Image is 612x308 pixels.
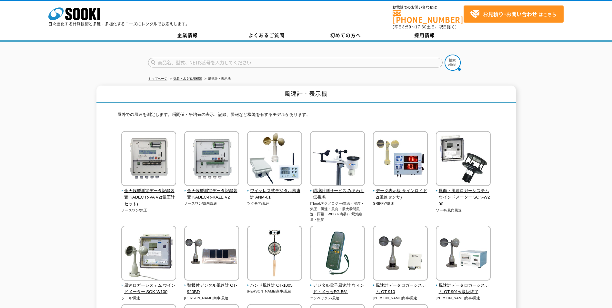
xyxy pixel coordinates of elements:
[436,295,491,301] p: [PERSON_NAME]商事/風速
[184,282,239,296] span: 警報付デジタル風速計 OT-920BD
[247,282,302,289] span: ハンド風速計 OT-1005
[436,181,491,208] a: 風向・風速ロガーシステム ウインドメーター SOK-W200
[184,131,239,188] img: 全天候型測定データ記録装置 KADEC-R-KAZE V2
[436,226,491,282] img: 風速計データロガーシステム OT-901※取扱終了
[373,226,428,282] img: 風速計データロガーシステム OT-910
[184,276,239,295] a: 警報付デジタル風速計 OT-920BD
[436,208,491,213] p: ソーキ/風向風速
[96,86,516,103] h1: 風速計・表示機
[330,32,361,39] span: 初めての方へ
[227,31,306,40] a: よくあるご質問
[310,282,365,296] span: デジタル電子風速計 ウィンド・メッセFG-561
[373,131,428,188] img: データ表示板 サインロイド2(風速センサ)
[184,201,239,206] p: ノースワン/風向風速
[148,77,167,80] a: トップページ
[247,289,302,294] p: [PERSON_NAME]商事/風速
[415,24,427,30] span: 17:30
[184,188,239,201] span: 全天候型測定データ記録装置 KADEC-R-KAZE V2
[121,282,176,296] span: 風速ロガーシステム ウインドメーター SOK-W100
[203,76,231,82] li: 風速計・表示機
[121,295,176,301] p: ソーキ/風速
[310,201,365,222] p: ITbookテクノロジー/気温・湿度・気圧・風速・風向・最大瞬間風速・雨量・WBGT(簡易)・紫外線量・照度
[310,276,365,295] a: デジタル電子風速計 ウィンド・メッセFG-561
[373,276,428,295] a: 風速計データロガーシステム OT-910
[148,58,443,67] input: 商品名、型式、NETIS番号を入力してください
[117,111,495,121] p: 屋外での風速を測定します。瞬間値・平均値の表示、記録、警報など機能を有するモデルがあります。
[310,188,365,201] span: 環境計測サービス みまわり伝書鳩
[310,226,365,282] img: デジタル電子風速計 ウィンド・メッセFG-561
[393,5,464,9] span: お電話でのお問い合わせは
[247,276,302,289] a: ハンド風速計 OT-1005
[464,5,564,23] a: お見積り･お問い合わせはこちら
[184,226,239,282] img: 警報付デジタル風速計 OT-920BD
[121,276,176,295] a: 風速ロガーシステム ウインドメーター SOK-W100
[121,181,176,208] a: 全天候型測定データ記録装置 KADEC R-VA V2(気圧計セット)
[373,188,428,201] span: データ表示板 サインロイド2(風速センサ)
[310,131,365,188] img: 環境計測サービス みまわり伝書鳩
[445,55,461,71] img: btn_search.png
[373,201,428,206] p: GRIFFY/風速
[393,24,456,30] span: (平日 ～ 土日、祝日除く)
[393,10,464,23] a: [PHONE_NUMBER]
[385,31,464,40] a: 採用情報
[247,188,302,201] span: ワイヤレス式デジタル風速計 ANM-01
[184,181,239,201] a: 全天候型測定データ記録装置 KADEC-R-KAZE V2
[436,131,491,188] img: 風向・風速ロガーシステム ウインドメーター SOK-W200
[173,77,202,80] a: 気象・水文観測機器
[436,282,491,296] span: 風速計データロガーシステム OT-901※取扱終了
[121,131,176,188] img: 全天候型測定データ記録装置 KADEC R-VA V2(気圧計セット)
[373,181,428,201] a: データ表示板 サインロイド2(風速センサ)
[306,31,385,40] a: 初めての方へ
[436,188,491,208] span: 風向・風速ロガーシステム ウインドメーター SOK-W200
[373,295,428,301] p: [PERSON_NAME]商事/風速
[184,295,239,301] p: [PERSON_NAME]商事/風速
[402,24,411,30] span: 8:50
[436,276,491,295] a: 風速計データロガーシステム OT-901※取扱終了
[373,282,428,296] span: 風速計データロガーシステム OT-910
[48,22,190,26] p: 日々進化する計測技術と多種・多様化するニーズにレンタルでお応えします。
[247,181,302,201] a: ワイヤレス式デジタル風速計 ANM-01
[247,226,302,282] img: ハンド風速計 OT-1005
[121,188,176,208] span: 全天候型測定データ記録装置 KADEC R-VA V2(気圧計セット)
[121,226,176,282] img: 風速ロガーシステム ウインドメーター SOK-W100
[310,295,365,301] p: エンペックス/風速
[310,181,365,201] a: 環境計測サービス みまわり伝書鳩
[247,201,302,206] p: ツクモア/風速
[470,9,557,19] span: はこちら
[483,10,537,18] strong: お見積り･お問い合わせ
[121,208,176,213] p: ノースワン/気圧
[247,131,302,188] img: ワイヤレス式デジタル風速計 ANM-01
[148,31,227,40] a: 企業情報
